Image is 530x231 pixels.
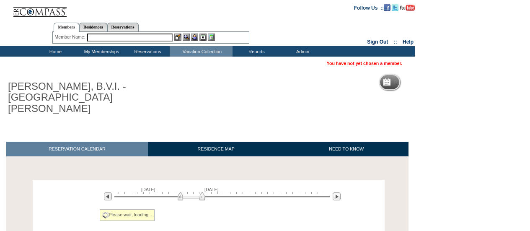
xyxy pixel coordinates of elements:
[54,34,87,41] div: Member Name:
[174,34,181,41] img: b_edit.gif
[400,5,415,10] a: Subscribe to our YouTube Channel
[104,192,112,200] img: Previous
[327,61,402,66] span: You have not yet chosen a member.
[199,34,207,41] img: Reservations
[6,142,148,156] a: RESERVATION CALENDAR
[394,80,458,85] h5: Reservation Calendar
[191,34,198,41] img: Impersonate
[333,192,341,200] img: Next
[107,23,139,31] a: Reservations
[392,5,398,10] a: Follow us on Twitter
[141,187,155,192] span: [DATE]
[384,4,390,11] img: Become our fan on Facebook
[102,212,109,218] img: spinner2.gif
[367,39,388,45] a: Sign Out
[392,4,398,11] img: Follow us on Twitter
[79,23,107,31] a: Residences
[403,39,414,45] a: Help
[183,34,190,41] img: View
[233,46,279,57] td: Reports
[384,5,390,10] a: Become our fan on Facebook
[124,46,170,57] td: Reservations
[354,4,384,11] td: Follow Us ::
[31,46,78,57] td: Home
[208,34,215,41] img: b_calculator.gif
[6,79,194,116] h1: [PERSON_NAME], B.V.I. - [GEOGRAPHIC_DATA][PERSON_NAME]
[204,187,219,192] span: [DATE]
[394,39,397,45] span: ::
[78,46,124,57] td: My Memberships
[284,142,408,156] a: NEED TO KNOW
[170,46,233,57] td: Vacation Collection
[148,142,284,156] a: RESIDENCE MAP
[279,46,325,57] td: Admin
[100,209,155,221] div: Please wait, loading...
[54,23,79,32] a: Members
[400,5,415,11] img: Subscribe to our YouTube Channel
